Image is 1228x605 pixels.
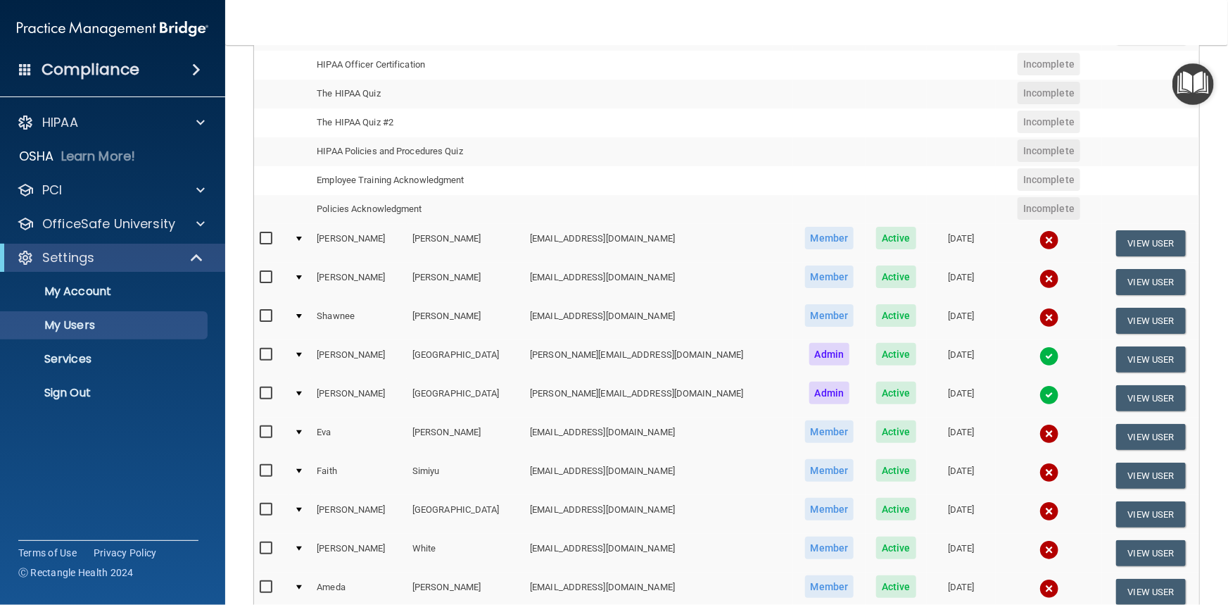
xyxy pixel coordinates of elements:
td: [DATE] [927,456,996,495]
button: View User [1116,579,1186,605]
td: The HIPAA Quiz [311,80,524,108]
img: cross.ca9f0e7f.svg [1039,501,1059,521]
td: [EMAIL_ADDRESS][DOMAIN_NAME] [524,301,793,340]
span: Member [805,304,854,327]
td: [DATE] [927,534,996,573]
td: [PERSON_NAME][EMAIL_ADDRESS][DOMAIN_NAME] [524,340,793,379]
img: cross.ca9f0e7f.svg [1039,269,1059,289]
button: View User [1116,463,1186,489]
td: [DATE] [927,301,996,340]
p: Learn More! [61,148,136,165]
button: View User [1116,424,1186,450]
td: The HIPAA Quiz #2 [311,108,524,137]
p: PCI [42,182,62,199]
td: [EMAIL_ADDRESS][DOMAIN_NAME] [524,263,793,301]
td: [DATE] [927,263,996,301]
td: HIPAA Officer Certification [311,51,524,80]
span: Active [876,420,916,443]
img: PMB logo [17,15,208,43]
span: Active [876,266,916,288]
p: HIPAA [42,114,78,131]
span: Active [876,343,916,366]
td: Faith [311,456,407,495]
td: [PERSON_NAME] [311,379,407,418]
img: cross.ca9f0e7f.svg [1039,424,1059,444]
button: View User [1116,347,1186,373]
td: [DATE] [927,495,996,534]
span: Member [805,227,854,249]
button: View User [1116,308,1186,334]
td: [GEOGRAPHIC_DATA] [407,340,524,379]
span: Incomplete [1018,111,1080,133]
td: HIPAA Policies and Procedures Quiz [311,137,524,166]
td: [PERSON_NAME] [311,534,407,573]
td: White [407,534,524,573]
span: Member [805,498,854,520]
td: [PERSON_NAME] [311,263,407,301]
td: Employee Training Acknowledgment [311,166,524,195]
img: tick.e7d51cea.svg [1039,347,1059,366]
td: [GEOGRAPHIC_DATA] [407,379,524,418]
span: Active [876,304,916,327]
span: Active [876,537,916,559]
img: tick.e7d51cea.svg [1039,385,1059,405]
td: [GEOGRAPHIC_DATA] [407,495,524,534]
td: [EMAIL_ADDRESS][DOMAIN_NAME] [524,495,793,534]
img: cross.ca9f0e7f.svg [1039,540,1059,560]
span: Ⓒ Rectangle Health 2024 [18,566,134,580]
button: View User [1116,501,1186,528]
span: Incomplete [1018,168,1080,191]
span: Member [805,537,854,559]
td: [EMAIL_ADDRESS][DOMAIN_NAME] [524,418,793,456]
img: cross.ca9f0e7f.svg [1039,308,1059,328]
span: Incomplete [1018,139,1080,162]
td: [PERSON_NAME] [407,263,524,301]
span: Member [805,459,854,482]
a: Privacy Policy [94,546,157,560]
span: Admin [809,343,850,366]
button: View User [1116,540,1186,566]
td: [DATE] [927,224,996,263]
td: [PERSON_NAME] [311,495,407,534]
td: [PERSON_NAME][EMAIL_ADDRESS][DOMAIN_NAME] [524,379,793,418]
p: Sign Out [9,386,201,400]
span: Active [876,382,916,404]
a: HIPAA [17,114,205,131]
span: Member [805,266,854,288]
td: [PERSON_NAME] [407,224,524,263]
span: Incomplete [1018,82,1080,104]
td: [PERSON_NAME] [407,418,524,456]
p: My Account [9,285,201,299]
p: OfficeSafe University [42,216,175,232]
h4: Compliance [42,60,139,80]
td: Policies Acknowledgment [311,195,524,224]
img: cross.ca9f0e7f.svg [1039,230,1059,250]
span: Active [876,575,916,598]
span: Active [876,459,916,482]
span: Incomplete [1018,197,1080,220]
p: My Users [9,318,201,332]
a: Settings [17,249,204,266]
a: OfficeSafe University [17,216,205,232]
button: Open Resource Center [1172,63,1214,105]
span: Member [805,420,854,443]
p: Settings [42,249,94,266]
td: Shawnee [311,301,407,340]
td: [PERSON_NAME] [407,301,524,340]
td: [DATE] [927,340,996,379]
img: cross.ca9f0e7f.svg [1039,463,1059,482]
td: [PERSON_NAME] [311,224,407,263]
td: [DATE] [927,379,996,418]
span: Active [876,227,916,249]
td: [DATE] [927,418,996,456]
button: View User [1116,269,1186,295]
img: cross.ca9f0e7f.svg [1039,579,1059,599]
a: PCI [17,182,205,199]
a: Terms of Use [18,546,77,560]
td: [PERSON_NAME] [311,340,407,379]
td: [EMAIL_ADDRESS][DOMAIN_NAME] [524,534,793,573]
td: Eva [311,418,407,456]
button: View User [1116,385,1186,411]
td: Simiyu [407,456,524,495]
button: View User [1116,230,1186,256]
